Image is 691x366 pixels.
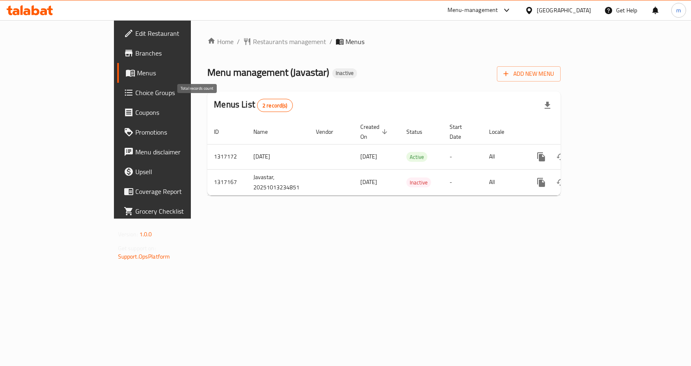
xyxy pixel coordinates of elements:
[247,144,309,169] td: [DATE]
[237,37,240,47] li: /
[117,201,230,221] a: Grocery Checklist
[247,169,309,195] td: Javastar, 20251013234851
[135,127,223,137] span: Promotions
[117,142,230,162] a: Menu disclaimer
[117,103,230,122] a: Coupons
[139,229,152,240] span: 1.0.0
[207,63,329,82] span: Menu management ( Javastar )
[214,98,292,112] h2: Menus List
[253,37,326,47] span: Restaurants management
[118,229,138,240] span: Version:
[117,43,230,63] a: Branches
[137,68,223,78] span: Menus
[531,147,551,167] button: more
[482,144,525,169] td: All
[329,37,332,47] li: /
[537,6,591,15] div: [GEOGRAPHIC_DATA]
[118,243,156,254] span: Get support on:
[406,152,427,162] span: Active
[345,37,364,47] span: Menus
[360,177,377,187] span: [DATE]
[551,173,571,192] button: Change Status
[117,122,230,142] a: Promotions
[243,37,326,47] a: Restaurants management
[135,48,223,58] span: Branches
[450,122,473,142] span: Start Date
[497,66,561,82] button: Add New Menu
[531,173,551,192] button: more
[360,151,377,162] span: [DATE]
[214,127,230,137] span: ID
[443,144,482,169] td: -
[482,169,525,195] td: All
[117,63,230,83] a: Menus
[406,127,433,137] span: Status
[117,162,230,182] a: Upsell
[443,169,482,195] td: -
[448,5,498,15] div: Menu-management
[332,68,357,78] div: Inactive
[135,206,223,216] span: Grocery Checklist
[135,107,223,117] span: Coupons
[117,23,230,43] a: Edit Restaurant
[135,147,223,157] span: Menu disclaimer
[503,69,554,79] span: Add New Menu
[538,96,557,115] div: Export file
[207,119,617,196] table: enhanced table
[207,37,561,47] nav: breadcrumb
[525,119,617,145] th: Actions
[316,127,344,137] span: Vendor
[117,83,230,103] a: Choice Groups
[117,182,230,201] a: Coverage Report
[135,186,223,196] span: Coverage Report
[118,251,170,262] a: Support.OpsPlatform
[406,178,431,187] span: Inactive
[551,147,571,167] button: Change Status
[135,28,223,38] span: Edit Restaurant
[332,70,357,77] span: Inactive
[257,102,292,110] span: 2 record(s)
[676,6,681,15] span: m
[489,127,515,137] span: Locale
[253,127,278,137] span: Name
[406,177,431,187] div: Inactive
[360,122,390,142] span: Created On
[135,88,223,98] span: Choice Groups
[135,167,223,177] span: Upsell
